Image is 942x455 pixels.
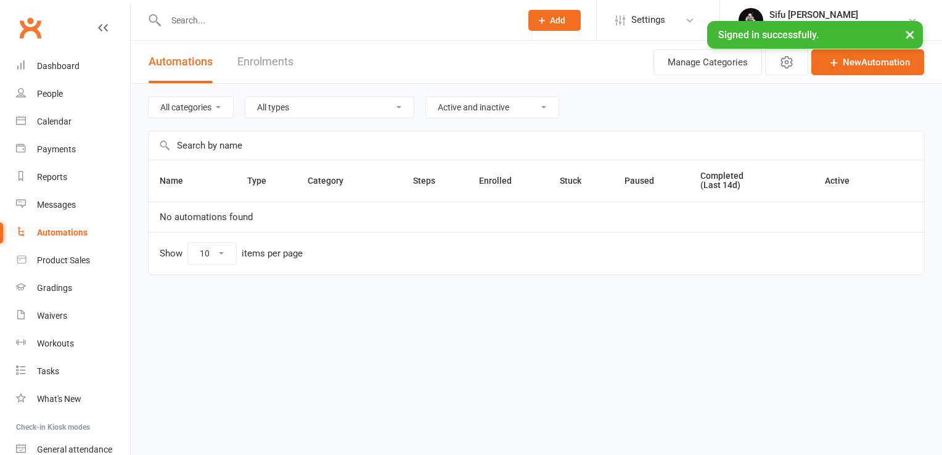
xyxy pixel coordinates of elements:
[700,171,743,190] span: Completed (Last 14d)
[149,202,924,232] td: No automations found
[16,330,130,358] a: Workouts
[37,255,90,265] div: Product Sales
[825,176,850,186] span: Active
[37,311,67,321] div: Waivers
[550,15,565,25] span: Add
[37,283,72,293] div: Gradings
[37,61,80,71] div: Dashboard
[769,20,907,31] div: Emerald Dragon Martial Arts Pty Ltd
[631,6,665,34] span: Settings
[16,358,130,385] a: Tasks
[236,160,297,202] th: Type
[149,41,213,83] button: Automations
[162,12,512,29] input: Search...
[16,191,130,219] a: Messages
[718,29,819,41] span: Signed in successfully.
[160,176,197,186] span: Name
[16,274,130,302] a: Gradings
[16,385,130,413] a: What's New
[16,163,130,191] a: Reports
[37,117,72,126] div: Calendar
[37,89,63,99] div: People
[237,41,293,83] a: Enrolments
[528,10,581,31] button: Add
[16,247,130,274] a: Product Sales
[16,80,130,108] a: People
[899,21,921,47] button: ×
[811,49,924,75] a: NewAutomation
[242,248,303,259] div: items per page
[16,108,130,136] a: Calendar
[468,160,549,202] th: Enrolled
[308,173,357,188] button: Category
[16,136,130,163] a: Payments
[308,176,357,186] span: Category
[814,173,863,188] button: Active
[37,172,67,182] div: Reports
[15,12,46,43] a: Clubworx
[37,144,76,154] div: Payments
[37,445,112,454] div: General attendance
[16,302,130,330] a: Waivers
[37,394,81,404] div: What's New
[653,49,762,75] button: Manage Categories
[613,160,690,202] th: Paused
[16,219,130,247] a: Automations
[160,173,197,188] button: Name
[149,131,924,160] input: Search by name
[402,160,467,202] th: Steps
[37,366,59,376] div: Tasks
[37,227,88,237] div: Automations
[37,338,74,348] div: Workouts
[549,160,613,202] th: Stuck
[16,52,130,80] a: Dashboard
[160,242,303,264] div: Show
[739,8,763,33] img: thumb_image1710756300.png
[769,9,907,20] div: Sifu [PERSON_NAME]
[37,200,76,210] div: Messages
